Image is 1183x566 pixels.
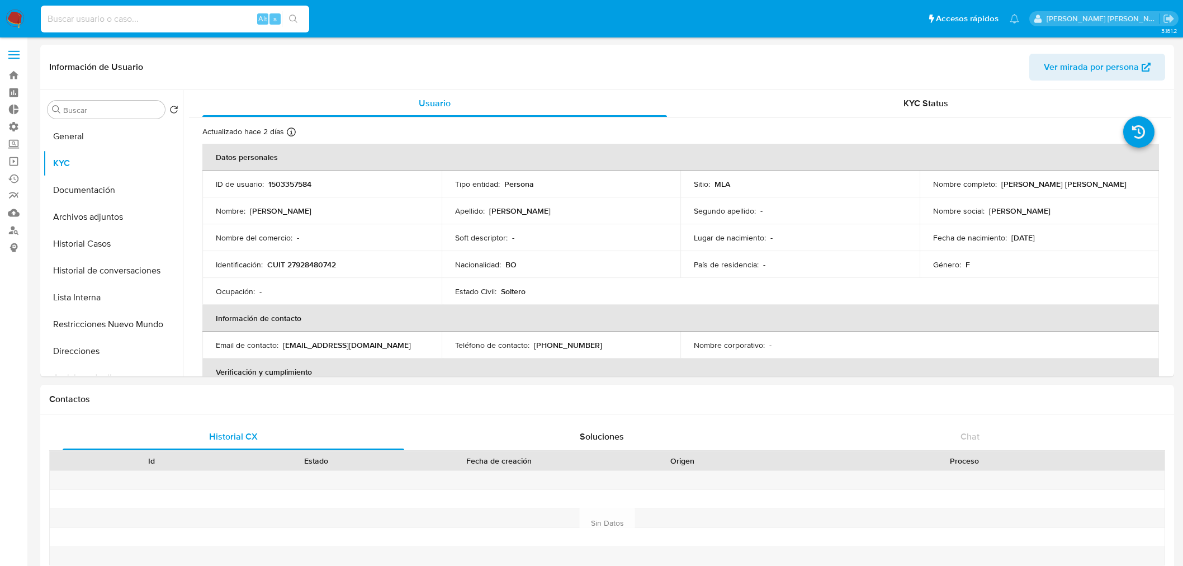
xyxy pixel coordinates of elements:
[694,179,710,189] p: Sitio :
[608,455,756,466] div: Origen
[772,455,1157,466] div: Proceso
[455,233,508,243] p: Soft descriptor :
[455,260,501,270] p: Nacionalidad :
[501,286,526,296] p: Soltero
[169,105,178,117] button: Volver al orden por defecto
[209,430,258,443] span: Historial CX
[455,286,496,296] p: Estado Civil :
[216,233,292,243] p: Nombre del comercio :
[966,260,970,270] p: F
[960,430,979,443] span: Chat
[694,233,766,243] p: Lugar de nacimiento :
[43,257,183,284] button: Historial de conversaciones
[989,206,1050,216] p: [PERSON_NAME]
[283,340,411,350] p: [EMAIL_ADDRESS][DOMAIN_NAME]
[933,233,1007,243] p: Fecha de nacimiento :
[1011,233,1035,243] p: [DATE]
[770,233,773,243] p: -
[63,105,160,115] input: Buscar
[43,177,183,204] button: Documentación
[694,340,765,350] p: Nombre corporativo :
[694,260,759,270] p: País de residencia :
[1044,54,1139,81] span: Ver mirada por persona
[512,233,514,243] p: -
[216,260,263,270] p: Identificación :
[714,179,730,189] p: MLA
[936,13,999,25] span: Accesos rápidos
[1047,13,1160,24] p: roberto.munoz@mercadolibre.com
[933,179,997,189] p: Nombre completo :
[504,179,534,189] p: Persona
[43,365,183,392] button: Anticipos de dinero
[933,206,985,216] p: Nombre social :
[1029,54,1165,81] button: Ver mirada por persona
[43,311,183,338] button: Restricciones Nuevo Mundo
[52,105,61,114] button: Buscar
[216,206,245,216] p: Nombre :
[694,206,756,216] p: Segundo apellido :
[1163,13,1175,25] a: Salir
[489,206,551,216] p: [PERSON_NAME]
[406,455,592,466] div: Fecha de creación
[1001,179,1127,189] p: [PERSON_NAME] [PERSON_NAME]
[282,11,305,27] button: search-icon
[49,394,1165,405] h1: Contactos
[455,206,485,216] p: Apellido :
[769,340,772,350] p: -
[41,12,309,26] input: Buscar usuario o caso...
[216,179,264,189] p: ID de usuario :
[268,179,311,189] p: 1503357584
[43,150,183,177] button: KYC
[43,284,183,311] button: Lista Interna
[760,206,763,216] p: -
[297,233,299,243] p: -
[43,123,183,150] button: General
[267,260,336,270] p: CUIT 27928480742
[258,13,267,24] span: Alt
[202,144,1159,171] th: Datos personales
[216,286,255,296] p: Ocupación :
[455,179,500,189] p: Tipo entidad :
[419,97,451,110] span: Usuario
[534,340,602,350] p: [PHONE_NUMBER]
[273,13,277,24] span: s
[43,204,183,230] button: Archivos adjuntos
[505,260,517,270] p: BO
[202,305,1159,332] th: Información de contacto
[580,430,624,443] span: Soluciones
[242,455,390,466] div: Estado
[202,126,284,137] p: Actualizado hace 2 días
[43,230,183,257] button: Historial Casos
[1010,14,1019,23] a: Notificaciones
[933,260,961,270] p: Género :
[216,340,278,350] p: Email de contacto :
[43,338,183,365] button: Direcciones
[202,359,1159,385] th: Verificación y cumplimiento
[259,286,262,296] p: -
[250,206,311,216] p: [PERSON_NAME]
[903,97,948,110] span: KYC Status
[77,455,226,466] div: Id
[455,340,529,350] p: Teléfono de contacto :
[763,260,765,270] p: -
[49,62,143,73] h1: Información de Usuario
